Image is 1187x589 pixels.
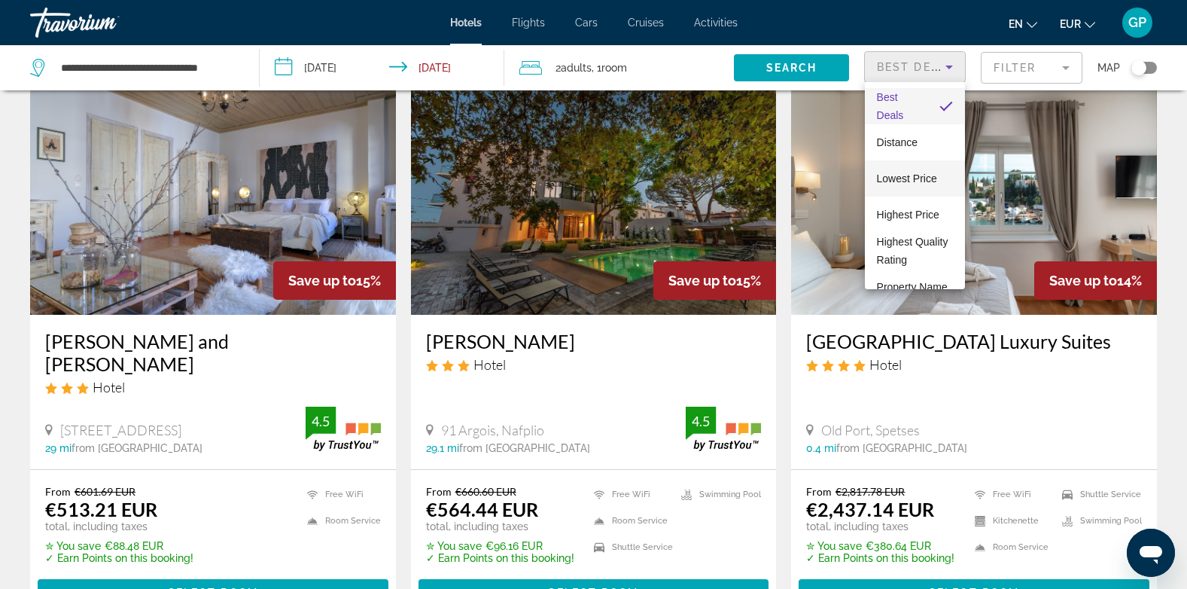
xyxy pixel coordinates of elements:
span: Lowest Price [877,172,937,185]
span: Best Deals [877,91,904,121]
iframe: Bouton de lancement de la fenêtre de messagerie [1127,529,1175,577]
div: Sort by [865,82,965,289]
span: Highest Quality Rating [877,236,948,266]
span: Property Name [877,281,948,293]
span: Distance [877,136,918,148]
span: Highest Price [877,209,939,221]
